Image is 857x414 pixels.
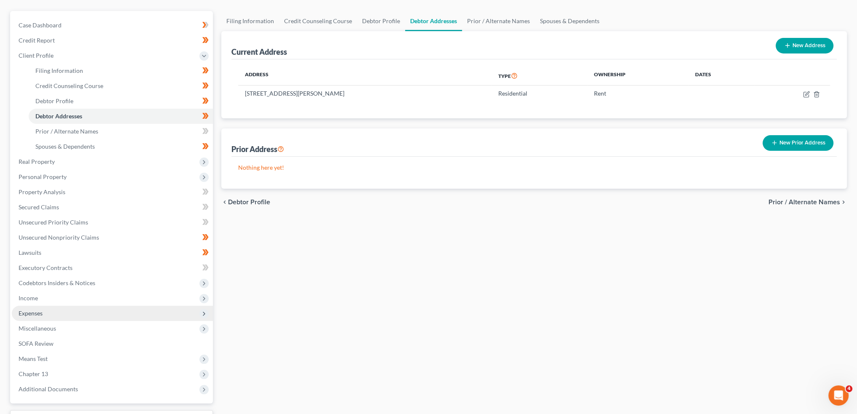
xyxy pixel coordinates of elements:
a: Secured Claims [12,200,213,215]
a: Credit Counseling Course [29,78,213,93]
span: Unsecured Priority Claims [19,219,88,226]
i: chevron_left [221,199,228,206]
a: Debtor Profile [29,93,213,109]
button: New Address [776,38,833,53]
th: Address [238,66,492,85]
th: Type [492,66,587,85]
th: Dates [688,66,755,85]
span: Credit Counseling Course [35,82,103,89]
a: Filing Information [29,63,213,78]
span: Lawsuits [19,249,41,256]
td: Residential [492,85,587,101]
button: New Prior Address [763,135,833,151]
span: Expenses [19,310,43,317]
span: Prior / Alternate Names [35,128,98,135]
a: Spouses & Dependents [535,11,604,31]
span: Codebtors Insiders & Notices [19,279,95,286]
span: Income [19,294,38,302]
span: Debtor Profile [228,199,270,206]
div: Current Address [231,47,287,57]
td: Rent [587,85,688,101]
span: 4 [846,385,852,392]
span: Debtor Profile [35,97,73,104]
a: Debtor Addresses [29,109,213,124]
span: Spouses & Dependents [35,143,95,150]
span: Additional Documents [19,385,78,393]
a: Unsecured Nonpriority Claims [12,230,213,245]
span: Secured Claims [19,203,59,211]
a: Case Dashboard [12,18,213,33]
a: Lawsuits [12,245,213,260]
a: Prior / Alternate Names [462,11,535,31]
a: Debtor Addresses [405,11,462,31]
a: Debtor Profile [357,11,405,31]
a: Filing Information [221,11,279,31]
a: Property Analysis [12,184,213,200]
a: Executory Contracts [12,260,213,275]
span: Chapter 13 [19,370,48,377]
span: Means Test [19,355,48,362]
div: Prior Address [231,144,284,154]
a: SOFA Review [12,336,213,351]
iframe: Intercom live chat [828,385,849,406]
button: Prior / Alternate Names chevron_right [768,199,847,206]
i: chevron_right [840,199,847,206]
span: Unsecured Nonpriority Claims [19,234,99,241]
span: Executory Contracts [19,264,73,271]
a: Unsecured Priority Claims [12,215,213,230]
span: Miscellaneous [19,325,56,332]
a: Spouses & Dependents [29,139,213,154]
span: Debtor Addresses [35,112,82,120]
p: Nothing here yet! [238,163,830,172]
td: [STREET_ADDRESS][PERSON_NAME] [238,85,492,101]
span: Client Profile [19,52,54,59]
button: chevron_left Debtor Profile [221,199,270,206]
span: Personal Property [19,173,67,180]
span: Real Property [19,158,55,165]
a: Credit Report [12,33,213,48]
th: Ownership [587,66,688,85]
span: Filing Information [35,67,83,74]
a: Credit Counseling Course [279,11,357,31]
span: Prior / Alternate Names [768,199,840,206]
span: SOFA Review [19,340,54,347]
span: Credit Report [19,37,55,44]
span: Property Analysis [19,188,65,195]
span: Case Dashboard [19,21,62,29]
a: Prior / Alternate Names [29,124,213,139]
